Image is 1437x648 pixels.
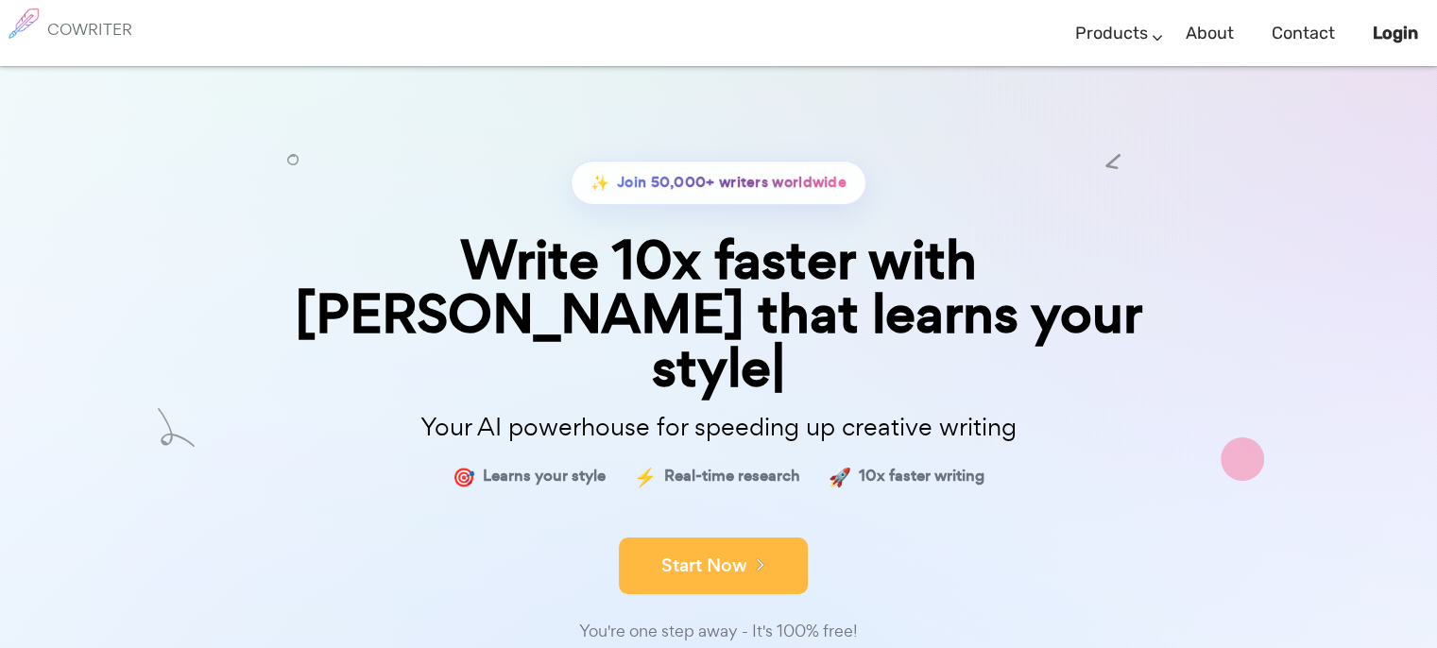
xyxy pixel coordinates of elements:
[664,463,800,490] span: Real-time research
[1075,6,1148,61] a: Products
[829,463,851,490] span: 🚀
[859,463,984,490] span: 10x faster writing
[619,537,808,594] button: Start Now
[617,169,847,196] span: Join 50,000+ writers worldwide
[247,407,1191,448] p: Your AI powerhouse for speeding up creative writing
[1373,23,1418,43] b: Login
[590,169,609,196] span: ✨
[453,463,475,490] span: 🎯
[483,463,606,490] span: Learns your style
[1221,437,1264,481] img: shape
[47,21,132,38] h6: COWRITER
[1373,6,1418,61] a: Login
[158,408,195,447] img: shape
[634,463,657,490] span: ⚡
[1186,6,1234,61] a: About
[1272,6,1335,61] a: Contact
[247,618,1191,645] div: You're one step away - It's 100% free!
[247,233,1191,396] div: Write 10x faster with [PERSON_NAME] that learns your style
